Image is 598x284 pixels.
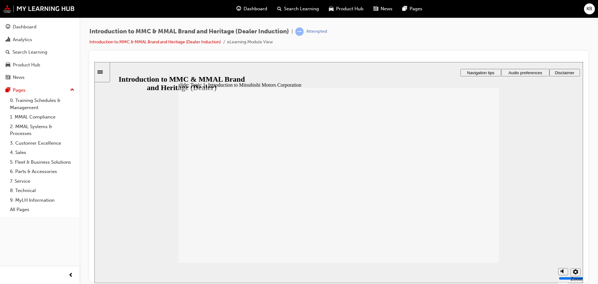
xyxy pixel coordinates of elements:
[402,5,407,13] span: pages-icon
[336,5,363,12] span: Product Hub
[2,84,77,96] button: Pages
[70,86,74,94] span: up-icon
[272,2,324,15] a: search-iconSearch Learning
[13,36,32,43] div: Analytics
[2,72,77,83] a: News
[7,195,77,205] a: 9. MyLH Information
[2,21,77,33] a: Dashboard
[2,20,77,84] button: DashboardAnalyticsSearch LearningProduct HubNews
[13,23,36,31] div: Dashboard
[227,39,273,46] li: eLearning Module View
[7,122,77,138] a: 2. MMAL Systems & Processes
[7,138,77,148] a: 3. Customer Excellence
[277,5,282,13] span: search-icon
[373,8,400,13] span: Navigation tips
[397,2,427,15] a: pages-iconPages
[3,5,75,13] img: mmal
[6,50,10,55] span: search-icon
[455,7,486,14] button: Disclaimer
[584,3,595,14] button: KR
[7,167,77,176] a: 6. Parts & Accessories
[89,28,289,35] span: Introduction to MMC & MMAL Brand and Heritage (Dealer Induction)
[586,5,592,12] span: KR
[373,5,378,13] span: news-icon
[89,39,221,45] a: Introduction to MMC & MMAL Brand and Heritage (Dealer Induction)
[231,2,272,15] a: guage-iconDashboard
[324,2,368,15] a: car-iconProduct Hub
[410,5,422,12] span: Pages
[329,5,334,13] span: car-icon
[6,75,10,80] span: news-icon
[366,7,407,14] button: Navigation tips
[13,74,25,81] div: News
[2,46,77,58] a: Search Learning
[6,88,10,93] span: pages-icon
[7,96,77,112] a: 0. Training Schedules & Management
[7,205,77,214] a: All Pages
[12,49,47,56] div: Search Learning
[6,24,10,30] span: guage-icon
[13,61,40,69] div: Product Hub
[7,176,77,186] a: 7. Service
[6,62,10,68] span: car-icon
[381,5,392,12] span: News
[295,27,304,36] span: learningRecordVerb_ATTEMPT-icon
[284,5,319,12] span: Search Learning
[7,186,77,195] a: 8. Technical
[476,206,486,214] button: Settings
[464,214,505,219] input: volume
[407,7,455,14] button: Audio preferences
[306,29,327,35] div: Attempted
[13,87,26,94] div: Pages
[461,201,486,221] div: misc controls
[292,28,293,35] span: |
[464,206,474,213] button: Mute (Ctrl+Alt+M)
[7,157,77,167] a: 5. Fleet & Business Solutions
[69,272,73,279] span: prev-icon
[236,5,241,13] span: guage-icon
[368,2,397,15] a: news-iconNews
[244,5,267,12] span: Dashboard
[6,37,10,43] span: chart-icon
[2,59,77,71] a: Product Hub
[476,214,488,231] label: Zoom to fit
[461,8,480,13] span: Disclaimer
[414,8,448,13] span: Audio preferences
[7,148,77,157] a: 4. Sales
[2,34,77,46] a: Analytics
[7,112,77,122] a: 1. MMAL Compliance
